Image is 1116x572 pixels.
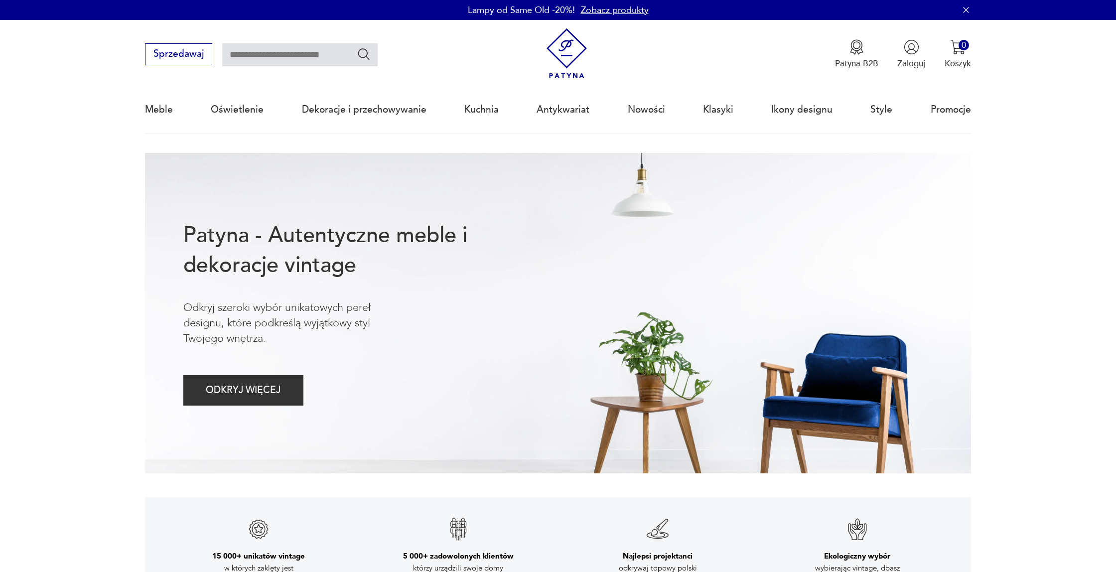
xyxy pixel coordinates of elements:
[403,551,514,561] h3: 5 000+ zadowolonych klientów
[357,47,371,61] button: Szukaj
[145,43,212,65] button: Sprzedawaj
[211,87,264,133] a: Oświetlenie
[145,51,212,59] a: Sprzedawaj
[183,387,303,395] a: ODKRYJ WIĘCEJ
[542,28,592,79] img: Patyna - sklep z meblami i dekoracjami vintage
[212,551,305,561] h3: 15 000+ unikatów vintage
[247,517,271,541] img: Znak gwarancji jakości
[824,551,890,561] h3: Ekologiczny wybór
[835,39,878,69] a: Ikona medaluPatyna B2B
[950,39,966,55] img: Ikona koszyka
[904,39,919,55] img: Ikonka użytkownika
[581,4,649,16] a: Zobacz produkty
[537,87,589,133] a: Antykwariat
[771,87,833,133] a: Ikony designu
[183,300,411,347] p: Odkryj szeroki wybór unikatowych pereł designu, które podkreślą wyjątkowy styl Twojego wnętrza.
[183,221,506,281] h1: Patyna - Autentyczne meble i dekoracje vintage
[468,4,575,16] p: Lampy od Same Old -20%!
[945,39,971,69] button: 0Koszyk
[183,375,303,406] button: ODKRYJ WIĘCEJ
[959,40,969,50] div: 0
[945,58,971,69] p: Koszyk
[845,517,869,541] img: Znak gwarancji jakości
[703,87,733,133] a: Klasyki
[446,517,470,541] img: Znak gwarancji jakości
[464,87,499,133] a: Kuchnia
[646,517,670,541] img: Znak gwarancji jakości
[897,58,925,69] p: Zaloguj
[628,87,665,133] a: Nowości
[623,551,693,561] h3: Najlepsi projektanci
[849,39,864,55] img: Ikona medalu
[145,87,173,133] a: Meble
[931,87,971,133] a: Promocje
[835,58,878,69] p: Patyna B2B
[835,39,878,69] button: Patyna B2B
[897,39,925,69] button: Zaloguj
[870,87,892,133] a: Style
[302,87,426,133] a: Dekoracje i przechowywanie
